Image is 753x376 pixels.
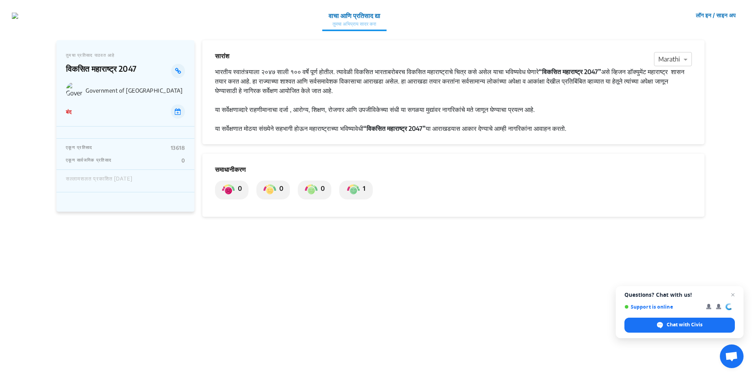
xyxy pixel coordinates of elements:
[66,82,82,99] img: Government of Maharashtra logo
[624,292,735,298] span: Questions? Chat with us!
[720,344,744,368] div: Open chat
[171,145,185,151] p: 13618
[66,108,71,116] p: बंद
[363,125,426,132] strong: “विकसित महाराष्ट्र 2047”
[215,51,229,61] p: सारांश
[66,176,133,186] div: सल्लामसलत प्रकाशित [DATE]
[360,184,365,196] p: 1
[86,87,185,94] p: Government of [GEOGRAPHIC_DATA]
[263,184,276,196] img: private_somewhat_dissatisfied.png
[624,318,735,333] div: Chat with Civis
[66,145,92,151] p: एकूण प्रतिसाद
[235,184,242,196] p: 0
[347,184,360,196] img: private_satisfied.png
[691,9,741,21] button: लॉग इन / साइन अप
[181,157,185,164] p: 0
[215,67,692,95] div: भारतीय स्वातंत्र्याला २०४७ साली १०० वर्षे पूर्ण होतील. त्यावेळी विकसित भारताबरोबरच विकसित महाराष्...
[66,157,112,164] p: एकूण सार्वजनिक प्रतिसाद
[66,52,185,58] p: तुमचा प्रतिसाद पाठवत आहे
[215,165,692,174] p: समाधानीकरण
[215,124,692,133] div: या सर्वेक्षणात मोठया संख्येने सहभागी होऊन महाराष्ट्राच्या भविष्यावेधी या आराखडयास आकार देण्याचे आ...
[539,68,601,76] strong: “विकसित महाराष्ट्र 2047”
[329,11,380,20] p: वाचा आणि प्रतिसाद द्या
[329,20,380,28] p: तुमचा अभिप्राय सादर करा
[305,184,318,196] img: private_somewhat_satisfied.png
[624,304,701,310] span: Support is online
[728,290,738,300] span: Close chat
[667,321,703,328] span: Chat with Civis
[12,13,18,19] img: 7907nfqetxyivg6ubhai9kg9bhzr
[318,184,325,196] p: 0
[66,64,171,78] p: विकसित महाराष्ट्र 2047
[215,105,692,114] div: या सर्वेक्षणाव्दारे राहणीमानाचा दर्जा , आरोग्य, शिक्षण, रोजगार आणि उपजीविकेच्या संधी या सगळया मुद...
[276,184,283,196] p: 0
[222,184,235,196] img: private_dissatisfied.png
